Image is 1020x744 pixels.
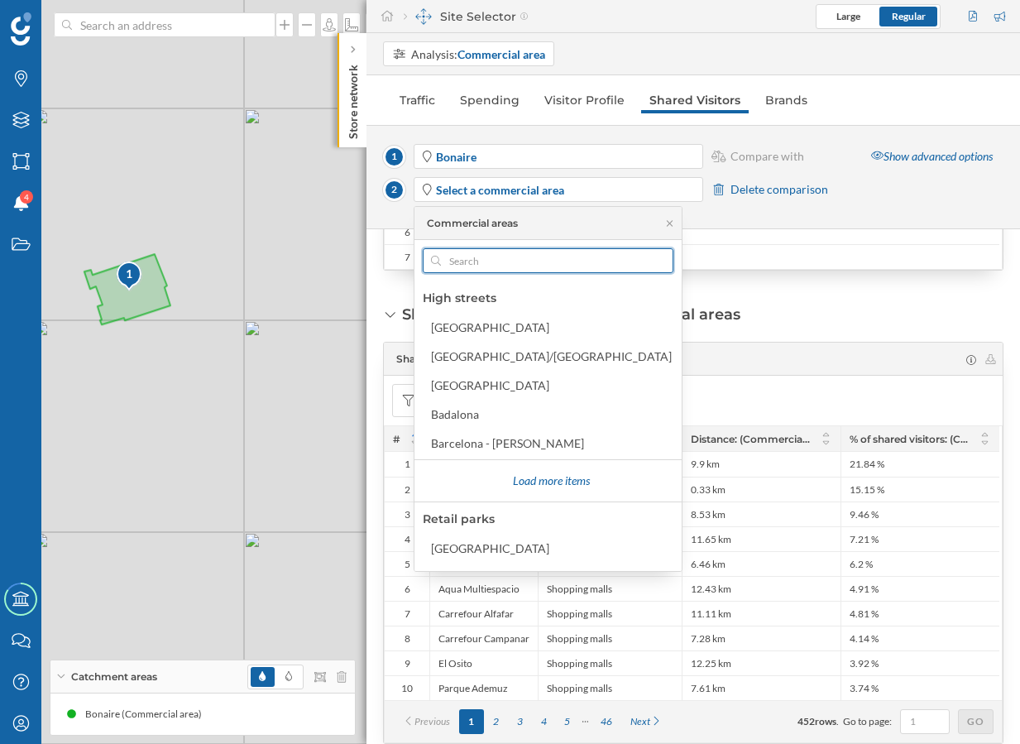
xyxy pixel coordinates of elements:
span: 3.92 % [850,657,879,670]
div: Show advanced options [861,142,1003,171]
div: 1 [385,452,429,477]
span: 9.9 km [691,458,720,471]
div: 9 [385,650,429,675]
div: Bonaire (Commercial area) [85,706,210,722]
div: Aqua Multiespacio [429,576,538,601]
div: Shopping malls [538,626,682,650]
span: 6.2 % [850,558,873,571]
span: 4.14 % [850,632,879,646]
div: 1 [116,266,143,282]
span: Go to page: [843,714,892,729]
div: 2 [385,477,429,502]
span: 6.46 km [691,558,725,571]
span: 452 [797,715,815,727]
div: Carrefour Campanar [429,626,538,650]
div: Retail parks [423,511,495,528]
div: 8 [385,626,429,650]
div: # [385,426,429,451]
a: Spending [452,87,528,113]
strong: Bonaire [436,150,476,164]
div: 7 [385,601,429,626]
div: Badalona [431,407,479,421]
div: 3 [385,502,429,526]
span: 12.25 km [691,657,731,670]
div: [GEOGRAPHIC_DATA]/[GEOGRAPHIC_DATA] [431,349,672,363]
div: Commercial areas [427,216,518,231]
span: Support [35,12,94,26]
strong: Select a commercial area [436,183,564,197]
span: 12.43 km [691,583,731,596]
div: 6 [385,219,429,244]
span: 11.65 km [691,533,731,546]
div: Shared visitors with other commercial areas [402,304,740,325]
span: 2 [383,179,405,201]
a: Brands [757,87,816,113]
span: . [836,715,839,727]
span: 4.91 % [850,583,879,596]
img: dashboards-manager.svg [415,8,432,25]
div: Shopping malls [538,601,682,626]
span: 0.33 km [691,483,725,497]
span: 1 [383,146,405,168]
span: 15.15 % [850,483,884,497]
div: Parque Ademuz [429,675,538,700]
a: Visitor Profile [536,87,633,113]
div: 1 [116,261,141,290]
span: 7.21 % [850,533,879,546]
div: Centro Comercial [GEOGRAPHIC_DATA] [431,570,644,584]
img: pois-map-marker.svg [116,261,144,293]
strong: Commercial area [457,47,545,61]
span: % of shared visitors: (Commercial area) ([DATE] to [DATE]) [850,433,970,445]
div: [GEOGRAPHIC_DATA] [431,378,549,392]
span: Shared visitors with other commercial areas [396,352,616,367]
span: Catchment areas [71,670,157,684]
span: 9.46 % [850,508,879,521]
div: Site Selector [404,8,529,25]
span: 4 [24,189,29,205]
div: 10 [385,675,429,700]
span: Distance: (Commercial area) ([DATE] to [DATE]) [691,433,812,445]
span: 8.53 km [691,508,725,521]
p: Store network [345,58,362,139]
span: 7.61 km [691,682,725,695]
img: Geoblink Logo [11,12,31,46]
span: Large [836,10,860,22]
span: 21.84 % [850,458,884,471]
span: 4.81 % [850,607,879,621]
div: [GEOGRAPHIC_DATA] [431,320,549,334]
a: Shared Visitors [641,87,749,113]
div: Shopping malls [538,675,682,700]
div: [GEOGRAPHIC_DATA] [431,541,549,555]
div: 4 [385,526,429,551]
div: Shopping malls [538,576,682,601]
div: Barcelona - [PERSON_NAME] [431,436,584,450]
div: 7 [385,244,429,269]
div: Shopping malls [538,650,682,675]
span: Regular [892,10,926,22]
div: Carrefour Alfafar [429,601,538,626]
span: rows [815,715,836,727]
div: High streets [423,290,496,307]
span: 7.28 km [691,632,725,646]
div: 6 [385,576,429,601]
input: 1 [905,713,945,730]
div: Analysis: [411,46,545,63]
span: 11.11 km [691,607,731,621]
div: 5 [385,551,429,576]
span: Delete comparison [730,181,828,198]
div: El Osito [429,650,538,675]
span: 3.74 % [850,682,879,695]
span: Compare with [730,148,804,165]
a: Traffic [391,87,443,113]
